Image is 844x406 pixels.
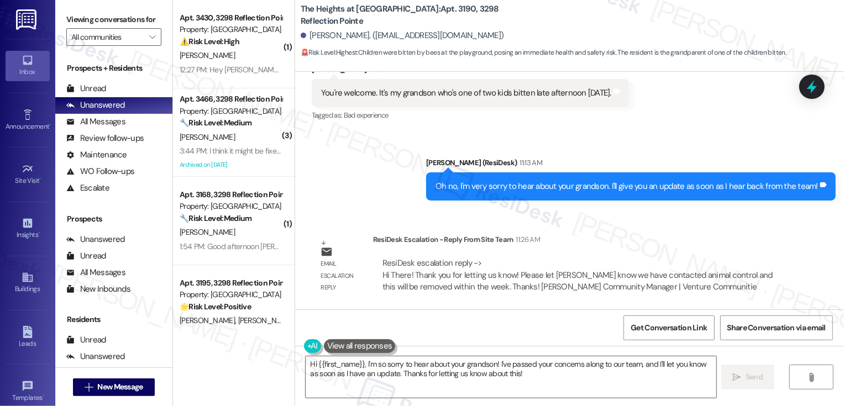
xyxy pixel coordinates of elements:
[66,234,125,245] div: Unanswered
[43,392,44,400] span: •
[746,371,763,383] span: Send
[66,351,125,362] div: Unanswered
[55,62,172,74] div: Prospects + Residents
[6,268,50,298] a: Buildings
[727,322,826,334] span: Share Conversation via email
[55,314,172,325] div: Residents
[97,381,143,393] span: New Message
[180,118,251,128] strong: 🔧 Risk Level: Medium
[66,166,134,177] div: WO Follow-ups
[6,51,50,81] a: Inbox
[180,277,282,289] div: Apt. 3195, 3298 Reflection Pointe
[721,365,775,389] button: Send
[301,3,522,27] b: The Heights at [GEOGRAPHIC_DATA]: Apt. 3190, 3298 Reflection Pointe
[73,378,155,396] button: New Message
[6,323,50,352] a: Leads
[373,234,789,249] div: ResiDesk Escalation - Reply From Site Team
[180,201,282,212] div: Property: [GEOGRAPHIC_DATA] at [GEOGRAPHIC_DATA]
[517,157,542,168] div: 11:13 AM
[808,373,816,382] i: 
[436,181,818,192] div: Oh no, I'm very sorry to hear about your grandson. I'll give you an update as soon as I hear back...
[49,121,51,129] span: •
[301,47,787,59] span: : Children were bitten by bees at the playground, posing an immediate health and safety risk. The...
[306,356,716,398] textarea: Hi {{first_name}}, I'm so sorry to hear about your grandson! I've passed your concerns along to o...
[180,289,282,300] div: Property: [GEOGRAPHIC_DATA] at [GEOGRAPHIC_DATA]
[180,227,235,237] span: [PERSON_NAME]
[66,250,106,262] div: Unread
[38,229,40,237] span: •
[16,9,39,30] img: ResiDesk Logo
[66,83,106,94] div: Unread
[180,302,251,312] strong: 🌟 Risk Level: Positive
[66,99,125,111] div: Unanswered
[179,158,283,172] div: Archived on [DATE]
[180,12,282,24] div: Apt. 3430, 3298 Reflection Pointe
[513,234,541,245] div: 11:26 AM
[180,50,235,60] span: [PERSON_NAME]
[344,110,389,120] span: Bad experience
[382,257,773,292] div: ResiDesk escalation reply -> Hi There! Thank you for letting us know! Please let [PERSON_NAME] kn...
[312,64,629,79] div: [PERSON_NAME]
[180,146,328,156] div: 3:44 PM: I think it might be fixed! Thank you 😊
[66,283,130,295] div: New Inbounds
[623,315,714,340] button: Get Conversation Link
[180,213,251,223] strong: 🔧 Risk Level: Medium
[180,65,680,75] div: 12:27 PM: Hey [PERSON_NAME], no it's constant since I lived in at the end of May. showering, wash...
[66,133,144,144] div: Review follow-ups
[180,24,282,35] div: Property: [GEOGRAPHIC_DATA] at [GEOGRAPHIC_DATA]
[733,373,741,382] i: 
[66,149,127,161] div: Maintenance
[6,160,50,189] a: Site Visit •
[238,315,293,325] span: [PERSON_NAME]
[66,267,125,278] div: All Messages
[180,132,235,142] span: [PERSON_NAME]
[180,36,239,46] strong: ⚠️ Risk Level: High
[66,334,106,346] div: Unread
[6,214,50,244] a: Insights •
[180,93,282,105] div: Apt. 3466, 3298 Reflection Pointe
[40,175,41,183] span: •
[301,30,504,41] div: [PERSON_NAME]. ([EMAIL_ADDRESS][DOMAIN_NAME])
[149,33,155,41] i: 
[321,258,364,293] div: Email escalation reply
[180,106,282,117] div: Property: [GEOGRAPHIC_DATA] at [GEOGRAPHIC_DATA]
[180,315,238,325] span: [PERSON_NAME]
[631,322,707,334] span: Get Conversation Link
[426,157,836,172] div: [PERSON_NAME] (ResiDesk)
[301,48,358,57] strong: 🚨 Risk Level: Highest
[85,383,93,392] i: 
[55,213,172,225] div: Prospects
[66,182,109,194] div: Escalate
[66,11,161,28] label: Viewing conversations for
[180,189,282,201] div: Apt. 3168, 3298 Reflection Pointe
[312,107,629,123] div: Tagged as:
[321,87,611,99] div: You're welcome. It's my grandson who's one of two kids bitten late afternoon [DATE].
[720,315,833,340] button: Share Conversation via email
[66,116,125,128] div: All Messages
[71,28,144,46] input: All communities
